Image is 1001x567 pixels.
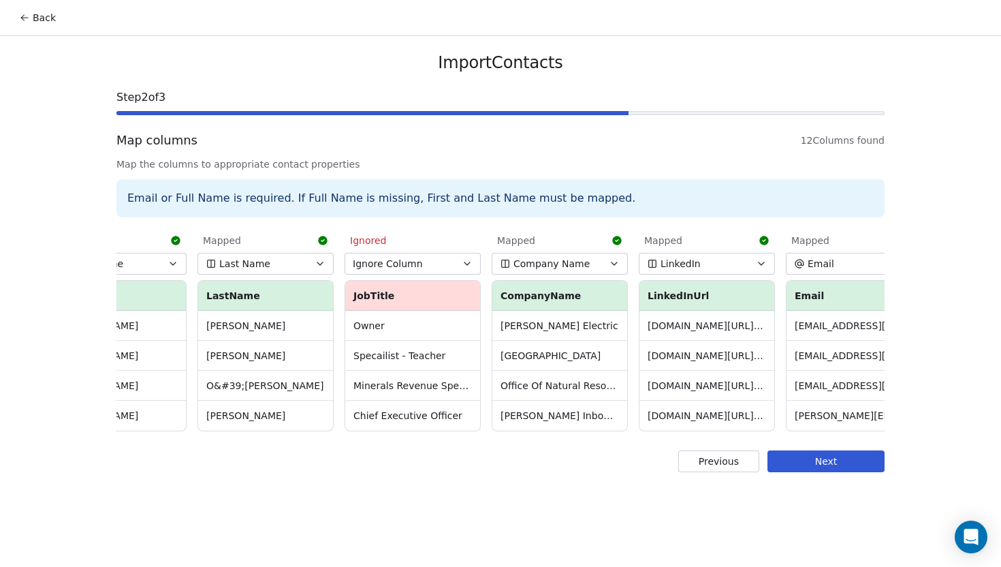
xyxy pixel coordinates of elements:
[492,371,627,401] td: Office Of Natural Resources Revenue
[198,401,333,431] td: [PERSON_NAME]
[11,5,64,30] button: Back
[198,281,333,311] th: LastName
[639,311,774,341] td: [DOMAIN_NAME][URL][PERSON_NAME]
[801,134,885,147] span: 12 Columns found
[51,341,186,371] td: [PERSON_NAME]
[492,311,627,341] td: [PERSON_NAME] Electric
[492,341,627,371] td: [GEOGRAPHIC_DATA]
[808,257,834,271] span: Email
[198,341,333,371] td: [PERSON_NAME]
[791,234,829,247] span: Mapped
[639,341,774,371] td: [DOMAIN_NAME][URL][PERSON_NAME]
[438,52,562,73] span: Import Contacts
[955,521,987,553] div: Open Intercom Messenger
[678,450,759,472] button: Previous
[116,179,885,217] div: Email or Full Name is required. If Full Name is missing, First and Last Name must be mapped.
[492,281,627,311] th: CompanyName
[350,234,386,247] span: Ignored
[51,281,186,311] th: FirstName
[639,281,774,311] th: LinkedInUrl
[353,257,423,271] span: Ignore Column
[203,234,241,247] span: Mapped
[219,257,270,271] span: Last Name
[345,281,480,311] th: JobTitle
[345,341,480,371] td: Specailist - Teacher
[345,371,480,401] td: Minerals Revenue Specialist
[767,450,885,472] button: Next
[116,157,885,171] span: Map the columns to appropriate contact properties
[639,371,774,401] td: [DOMAIN_NAME][URL][PERSON_NAME]
[513,257,590,271] span: Company Name
[116,89,885,106] span: Step 2 of 3
[198,371,333,401] td: O&#39;[PERSON_NAME]
[51,371,186,401] td: [PERSON_NAME]
[116,132,197,149] span: Map columns
[639,401,774,431] td: [DOMAIN_NAME][URL][PERSON_NAME]
[345,311,480,341] td: Owner
[492,401,627,431] td: [PERSON_NAME] Inbound Marketing
[786,371,921,401] td: [EMAIL_ADDRESS][DOMAIN_NAME]
[786,311,921,341] td: [EMAIL_ADDRESS][DOMAIN_NAME]
[786,281,921,311] th: Email
[51,401,186,431] td: [PERSON_NAME]
[786,401,921,431] td: [PERSON_NAME][EMAIL_ADDRESS][PERSON_NAME][DOMAIN_NAME]
[497,234,535,247] span: Mapped
[786,341,921,371] td: [EMAIL_ADDRESS][DOMAIN_NAME]
[198,311,333,341] td: [PERSON_NAME]
[51,311,186,341] td: [PERSON_NAME]
[661,257,701,271] span: LinkedIn
[644,234,682,247] span: Mapped
[345,401,480,431] td: Chief Executive Officer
